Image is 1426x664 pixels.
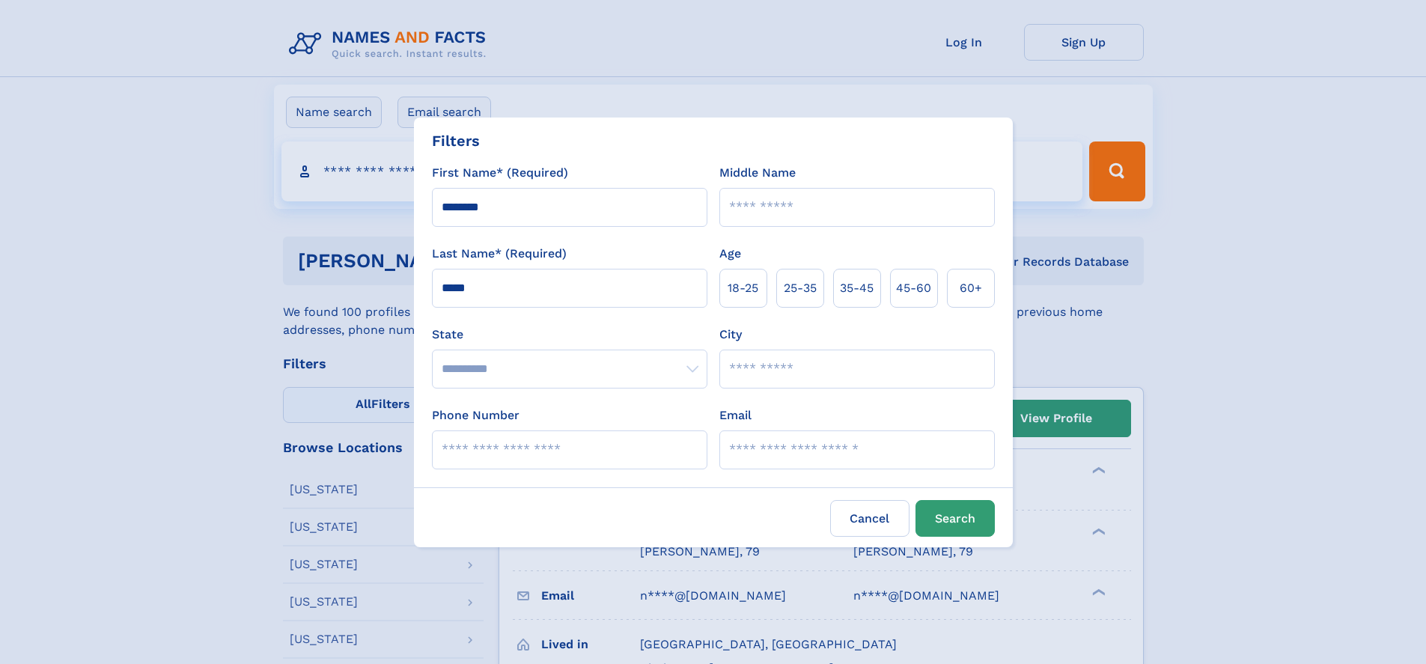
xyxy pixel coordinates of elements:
span: 60+ [960,279,982,297]
label: City [719,326,742,344]
button: Search [915,500,995,537]
span: 25‑35 [784,279,817,297]
label: State [432,326,707,344]
div: Filters [432,130,480,152]
label: Cancel [830,500,909,537]
label: Last Name* (Required) [432,245,567,263]
span: 18‑25 [728,279,758,297]
label: Middle Name [719,164,796,182]
span: 35‑45 [840,279,874,297]
label: Age [719,245,741,263]
label: Phone Number [432,406,519,424]
span: 45‑60 [896,279,931,297]
label: First Name* (Required) [432,164,568,182]
label: Email [719,406,752,424]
